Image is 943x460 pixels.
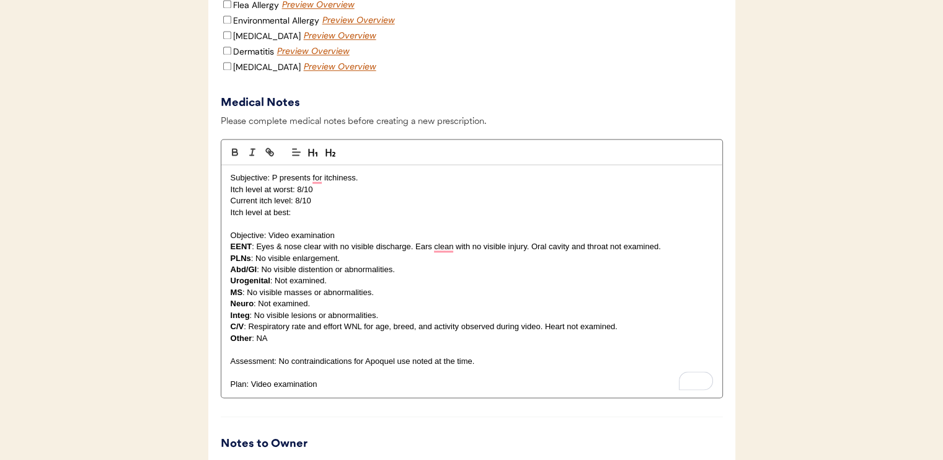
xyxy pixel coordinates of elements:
strong: Other [231,334,252,343]
p: Current itch level: 8/10 [231,195,713,206]
strong: MS [231,288,243,297]
strong: C/V [231,322,244,331]
strong: Urogenital [231,276,270,285]
p: Objective: Video examination [231,230,713,241]
p: Subjective: P presents for itchiness. [231,172,713,184]
strong: Abd/GI [231,265,257,274]
p: : No visible masses or abnormalities. [231,287,713,298]
p: : NA [231,333,713,344]
span: Text alignment [288,144,305,159]
strong: PLNs [231,254,251,263]
div: Preview Overview [277,45,352,58]
label: Dermatitis [233,46,274,57]
p: : No visible lesions or abnormalities. [231,310,713,321]
div: To enrich screen reader interactions, please activate Accessibility in Grammarly extension settings [221,165,722,397]
p: : Not examined. [231,275,713,286]
p: : No visible enlargement. [231,253,713,264]
strong: Integ [231,311,250,320]
div: Preview Overview [322,14,397,27]
p: : Eyes & nose clear with no visible discharge. Ears clean with no visible injury. Oral cavity and... [231,241,713,252]
p: : Not examined. [231,298,713,309]
div: Medical Notes [221,95,326,112]
strong: Neuro [231,299,254,308]
strong: EENT [231,242,252,251]
p: : No visible distention or abnormalities. [231,264,713,275]
p: Assessment: No contraindications for Apoquel use noted at the time. [231,356,713,367]
p: Itch level at best: [231,207,713,218]
div: Notes to Owner [221,436,723,453]
label: [MEDICAL_DATA] [233,61,301,73]
div: Please complete medical notes before creating a new prescription. [221,115,723,136]
label: [MEDICAL_DATA] [233,30,301,42]
div: Preview Overview [304,61,378,73]
div: Preview Overview [304,30,378,42]
p: Itch level at worst: 8/10 [231,184,713,195]
label: Environmental Allergy [233,15,319,26]
p: Plan: Video examination [231,379,713,390]
p: : Respiratory rate and effort WNL for age, breed, and activity observed during video. Heart not e... [231,321,713,332]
